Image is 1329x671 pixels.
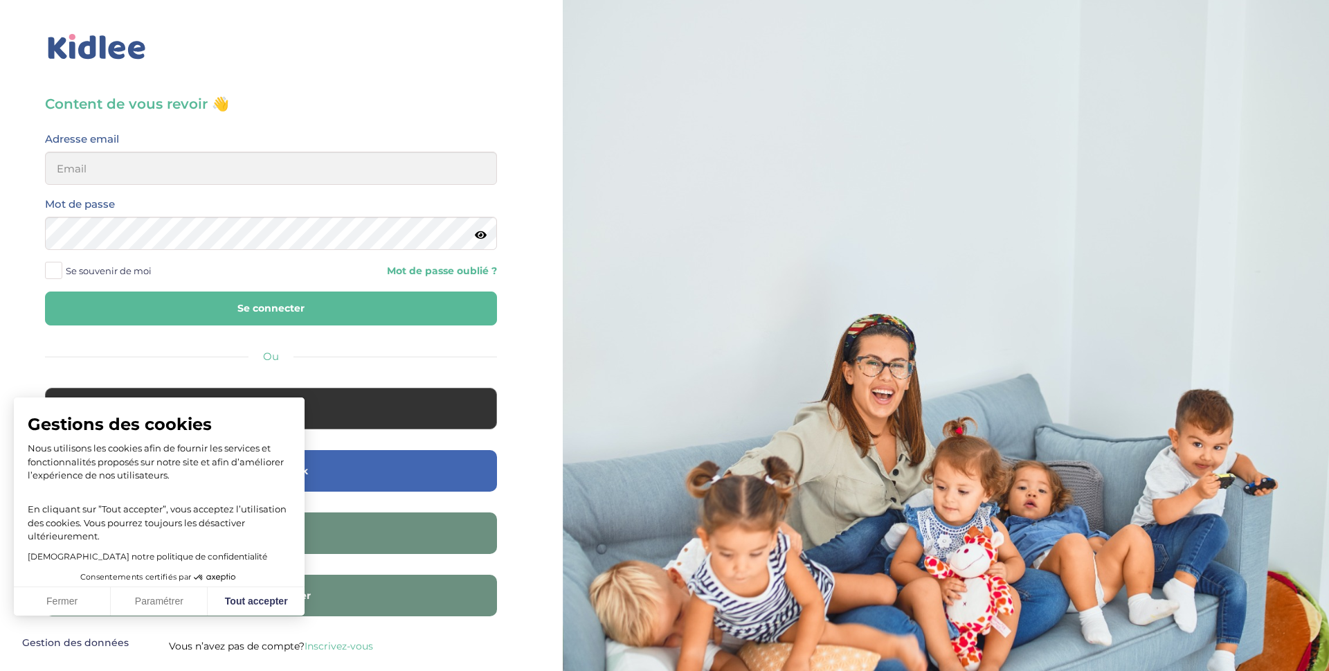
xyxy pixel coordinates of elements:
a: Inscrivez-vous [305,640,373,652]
button: Fermer [14,587,111,616]
button: Se connecter [45,292,497,325]
input: Email [45,152,497,185]
span: Consentements certifiés par [80,573,191,581]
img: logo_kidlee_bleu [45,31,149,63]
button: Tout accepter [208,587,305,616]
label: Adresse email [45,130,119,148]
a: [DEMOGRAPHIC_DATA] notre politique de confidentialité [28,551,267,562]
a: Mot de passe oublié ? [281,265,496,278]
span: Facebook [258,464,308,478]
svg: Axeptio [194,557,235,598]
span: Gestions des cookies [28,414,291,435]
span: Gestion des données [22,637,129,650]
label: Mot de passe [45,195,115,213]
span: Se souvenir de moi [66,262,152,280]
button: Fermer le widget sans consentement [14,629,137,658]
span: Ou [263,350,279,363]
button: Paramétrer [111,587,208,616]
button: Google [45,388,497,429]
p: Nous utilisons les cookies afin de fournir les services et fonctionnalités proposés sur notre sit... [28,442,291,483]
button: Consentements certifiés par [73,569,245,587]
p: Vous n’avez pas de compte? [45,637,497,655]
h3: Content de vous revoir 👋 [45,94,497,114]
p: En cliquant sur ”Tout accepter”, vous acceptez l’utilisation des cookies. Vous pourrez toujours l... [28,490,291,544]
